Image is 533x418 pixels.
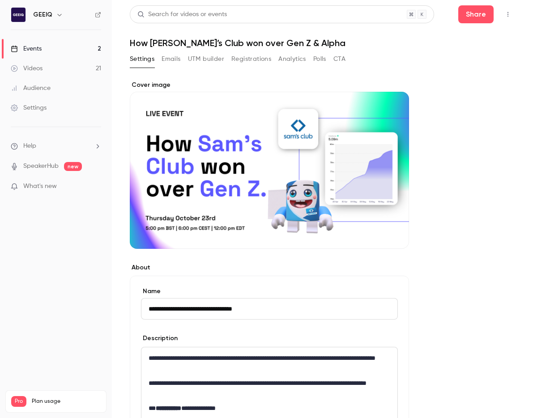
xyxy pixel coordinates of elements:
[23,182,57,191] span: What's new
[11,84,51,93] div: Audience
[33,10,52,19] h6: GEEIQ
[11,396,26,407] span: Pro
[130,38,515,48] h1: How [PERSON_NAME]’s Club won over Gen Z & Alpha
[11,44,42,53] div: Events
[231,52,271,66] button: Registrations
[141,334,178,343] label: Description
[130,263,409,272] label: About
[11,141,101,151] li: help-dropdown-opener
[130,81,409,249] section: Cover image
[137,10,227,19] div: Search for videos or events
[313,52,326,66] button: Polls
[333,52,345,66] button: CTA
[23,162,59,171] a: SpeakerHub
[278,52,306,66] button: Analytics
[11,103,47,112] div: Settings
[90,183,101,191] iframe: Noticeable Trigger
[32,398,101,405] span: Plan usage
[11,64,43,73] div: Videos
[188,52,224,66] button: UTM builder
[458,5,494,23] button: Share
[141,287,398,296] label: Name
[64,162,82,171] span: new
[130,81,409,90] label: Cover image
[11,8,26,22] img: GEEIQ
[23,141,36,151] span: Help
[130,52,154,66] button: Settings
[162,52,180,66] button: Emails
